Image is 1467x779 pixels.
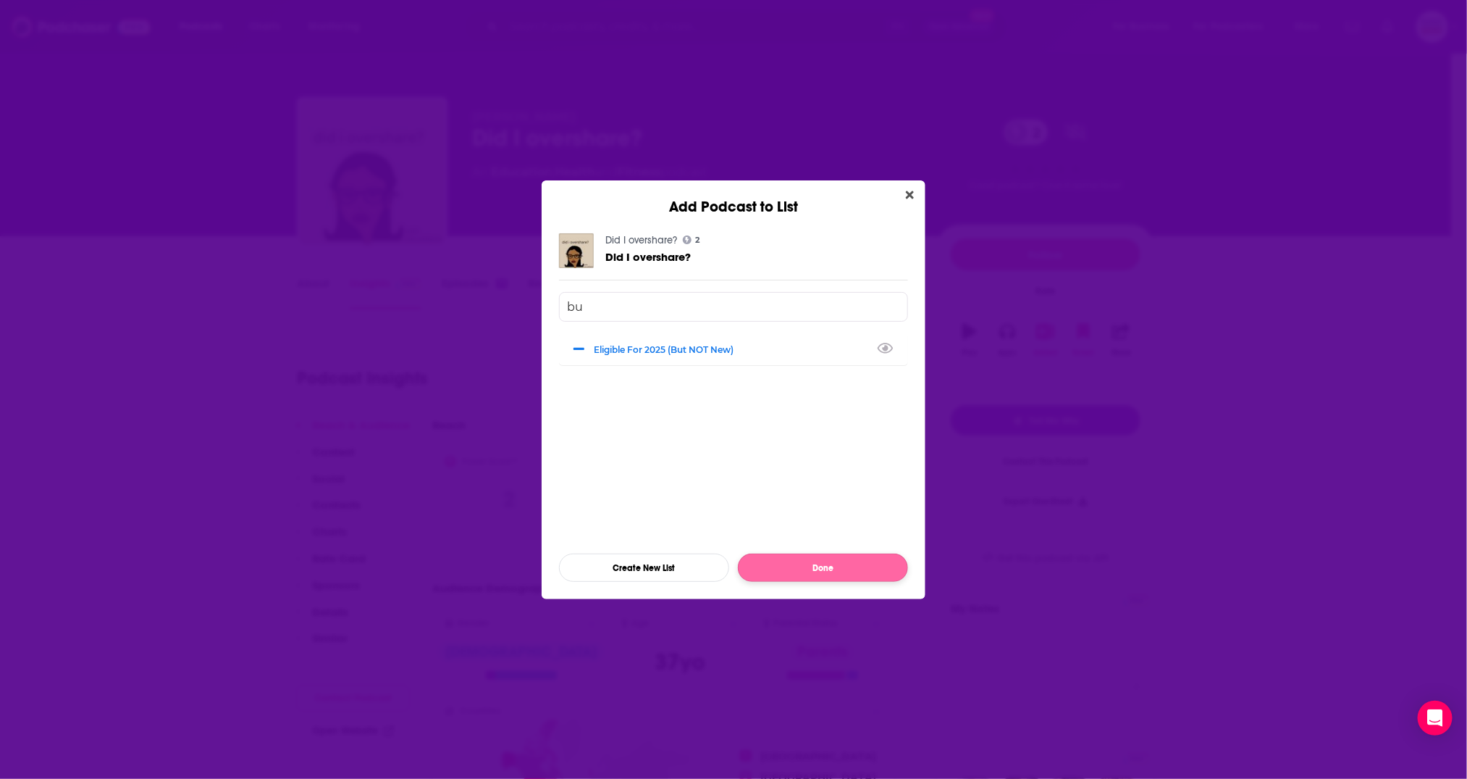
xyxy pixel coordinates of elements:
[605,250,691,264] span: Did I overshare?
[1418,701,1453,736] div: Open Intercom Messenger
[559,333,908,365] div: Eligible for 2025 (but NOT new)
[733,352,742,354] button: View Link
[559,233,594,268] img: Did I overshare?
[542,180,925,216] div: Add Podcast to List
[559,292,908,322] input: Search lists
[696,237,700,243] span: 2
[738,554,908,582] button: Done
[559,292,908,582] div: Add Podcast To List
[683,236,700,244] a: 2
[594,344,742,355] div: Eligible for 2025 (but NOT new)
[559,554,729,582] button: Create New List
[605,251,691,263] a: Did I overshare?
[900,186,920,204] button: Close
[605,234,677,246] a: Did I overshare?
